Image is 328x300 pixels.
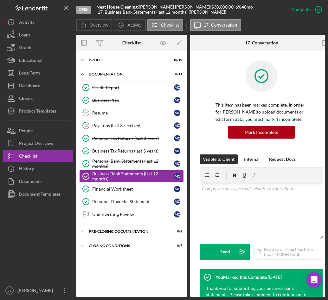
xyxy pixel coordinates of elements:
div: People [19,124,33,139]
a: Financial WorksheetMC [79,183,184,195]
button: Complete [285,3,325,16]
div: [PERSON_NAME] [PERSON_NAME] | [139,4,211,10]
div: Educational [19,54,42,68]
button: Checklist [147,19,183,31]
div: Checklist [19,150,37,164]
button: Clients [3,92,73,105]
label: 17. Conversation [204,23,237,28]
div: 48 mo [241,4,253,10]
time: 2025-08-01 10:45 [268,275,282,280]
div: Long-Term [19,67,40,81]
a: 13Paystubs (last 3 received)MC [79,119,184,132]
div: Complete [292,3,311,16]
button: Overview [76,19,112,31]
tspan: 13 [84,123,88,127]
button: Internal [241,154,263,164]
button: Visible to Client [200,154,238,164]
div: Document Templates [19,188,61,202]
button: Project Overview [3,137,73,150]
div: Clients [19,92,33,106]
button: Documents [3,175,73,188]
div: M C [174,173,180,179]
div: Personal Tax Returns (last 3 years) [92,136,174,141]
div: Send [220,244,230,260]
a: Business Bank Statements (last 12 months)MC [79,170,184,183]
div: History [19,162,34,177]
button: VT[PERSON_NAME] [3,284,73,297]
a: Personal Tax Returns (last 3 years)MC [79,132,184,145]
button: People [3,124,73,137]
div: Documents [19,175,42,189]
div: M C [174,135,180,141]
label: Activity [127,23,141,28]
button: Request Docs [266,154,299,164]
div: Product Templates [19,105,56,119]
div: Internal [244,154,260,164]
label: Overview [90,23,108,28]
div: Profile [89,58,166,62]
div: M C [174,186,180,192]
div: Financial Worksheet [92,186,174,192]
button: Dashboard [3,79,73,92]
div: Documentation [89,72,166,76]
div: M C [174,199,180,205]
div: [PERSON_NAME] [16,284,57,298]
div: Business Tax Returns (last 3 years) [92,148,174,153]
a: Personal Financial StatementMC [79,195,184,208]
div: Loans [19,29,30,43]
div: | [96,4,139,10]
a: Underwriting ReviewMC [79,208,184,221]
div: Business Plan [92,98,174,103]
button: Grants [3,41,73,54]
div: Visible to Client [203,154,235,164]
div: M C [174,160,180,167]
button: History [3,162,73,175]
div: 17. Conversation [245,40,278,45]
label: Checklist [161,23,179,28]
tspan: 12 [84,111,88,115]
button: Checklist [3,150,73,162]
div: M C [174,84,180,91]
div: Grants [19,41,32,55]
a: Business Tax Returns (last 3 years)MC [79,145,184,157]
div: Project Overview [19,137,54,151]
div: 0 / 7 [171,244,182,248]
div: | 17. Business Bank Statements (last 12 months) ([PERSON_NAME]) [96,10,226,15]
div: Closing Conditions [89,244,166,248]
div: M C [174,148,180,154]
div: $30,000.00 [211,4,235,10]
a: Activity [3,16,73,29]
button: Send [200,244,250,260]
button: Loans [3,29,73,41]
div: You Marked this Complete [215,275,267,280]
div: 0 / 8 [171,230,182,233]
div: 10 / 10 [171,58,182,62]
button: Long-Term [3,67,73,79]
div: Personal Bank Statements (last 12 months) [92,159,174,169]
a: 12ResumeMC [79,107,184,119]
button: 17. Conversation [190,19,241,31]
button: Product Templates [3,105,73,117]
div: Business Bank Statements (last 12 months) [92,171,174,181]
div: Activity [19,16,35,30]
a: Credit ReportMC [79,81,184,94]
button: Activity [114,19,145,31]
div: Open Intercom Messenger [306,272,322,287]
button: Educational [3,54,73,67]
div: Credit Report [92,85,174,90]
div: Checklist [122,40,141,45]
button: Mark Incomplete [228,126,295,139]
text: VT [8,289,11,292]
p: This item has been marked complete. In order for [PERSON_NAME] to upload documents or edit form d... [215,101,307,123]
div: Pre-Closing Documentation [89,230,166,233]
